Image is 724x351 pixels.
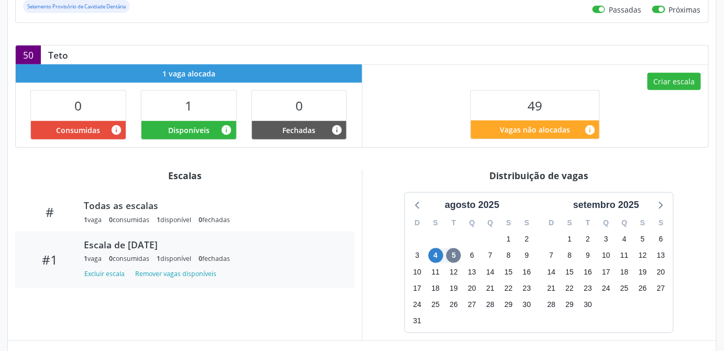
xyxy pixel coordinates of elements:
div: D [542,215,561,231]
span: sábado, 6 de setembro de 2025 [654,232,668,247]
span: quarta-feira, 3 de setembro de 2025 [599,232,613,247]
span: sexta-feira, 8 de agosto de 2025 [501,248,516,263]
span: 1 [185,97,192,114]
i: Vagas alocadas e sem marcações associadas que tiveram sua disponibilidade fechada [331,124,343,136]
span: segunda-feira, 15 de setembro de 2025 [563,265,577,279]
div: # [23,204,76,220]
span: segunda-feira, 29 de setembro de 2025 [563,297,577,312]
span: Fechadas [283,125,316,136]
span: sábado, 13 de setembro de 2025 [654,248,668,263]
div: Distribuição de vagas [370,170,709,181]
span: 0 [295,97,303,114]
div: Teto [41,49,75,61]
span: quarta-feira, 24 de setembro de 2025 [599,281,613,295]
span: segunda-feira, 1 de setembro de 2025 [563,232,577,247]
span: quinta-feira, 14 de agosto de 2025 [483,265,498,279]
button: Excluir escala [84,267,129,281]
span: segunda-feira, 4 de agosto de 2025 [429,248,443,263]
span: 0 [109,215,113,224]
span: sexta-feira, 15 de agosto de 2025 [501,265,516,279]
span: sábado, 9 de agosto de 2025 [520,248,534,263]
div: Q [597,215,616,231]
span: sexta-feira, 22 de agosto de 2025 [501,281,516,295]
div: T [445,215,463,231]
span: 0 [199,215,202,224]
i: Vagas alocadas e sem marcações associadas [221,124,233,136]
span: 1 [157,215,160,224]
span: domingo, 31 de agosto de 2025 [410,314,425,328]
div: Q [463,215,481,231]
div: S [634,215,652,231]
div: 50 [16,46,41,64]
span: quinta-feira, 4 de setembro de 2025 [617,232,632,247]
span: domingo, 17 de agosto de 2025 [410,281,425,295]
span: Disponíveis [168,125,210,136]
span: 0 [109,254,113,263]
div: S [426,215,445,231]
i: Quantidade de vagas restantes do teto de vagas [584,124,596,136]
span: sábado, 16 de agosto de 2025 [520,265,534,279]
div: T [579,215,597,231]
span: sábado, 2 de agosto de 2025 [520,232,534,247]
span: sábado, 20 de setembro de 2025 [654,265,668,279]
span: sexta-feira, 29 de agosto de 2025 [501,297,516,312]
div: consumidas [109,254,149,263]
button: Remover vagas disponíveis [131,267,221,281]
small: Selamento Provisório de Cavidade Dentária [27,3,126,10]
span: quarta-feira, 10 de setembro de 2025 [599,248,613,263]
div: fechadas [199,215,230,224]
div: 1 vaga alocada [16,64,362,83]
span: terça-feira, 9 de setembro de 2025 [580,248,595,263]
div: vaga [84,254,102,263]
span: segunda-feira, 18 de agosto de 2025 [429,281,443,295]
span: domingo, 10 de agosto de 2025 [410,265,425,279]
div: S [652,215,670,231]
div: Escala de [DATE] [84,239,339,250]
span: sábado, 30 de agosto de 2025 [520,297,534,312]
div: S [561,215,579,231]
label: Passadas [609,4,641,15]
span: segunda-feira, 22 de setembro de 2025 [563,281,577,295]
span: terça-feira, 5 de agosto de 2025 [446,248,461,263]
span: 49 [528,97,543,114]
span: quinta-feira, 28 de agosto de 2025 [483,297,498,312]
span: quarta-feira, 6 de agosto de 2025 [465,248,479,263]
span: terça-feira, 19 de agosto de 2025 [446,281,461,295]
span: domingo, 28 de setembro de 2025 [544,297,559,312]
div: consumidas [109,215,149,224]
div: fechadas [199,254,230,263]
span: sexta-feira, 5 de setembro de 2025 [635,232,650,247]
span: domingo, 3 de agosto de 2025 [410,248,425,263]
i: Vagas alocadas que possuem marcações associadas [111,124,122,136]
span: quinta-feira, 11 de setembro de 2025 [617,248,632,263]
span: quinta-feira, 21 de agosto de 2025 [483,281,498,295]
div: Q [481,215,500,231]
span: terça-feira, 23 de setembro de 2025 [580,281,595,295]
span: terça-feira, 26 de agosto de 2025 [446,297,461,312]
div: Q [616,215,634,231]
span: sexta-feira, 26 de setembro de 2025 [635,281,650,295]
span: 1 [84,254,87,263]
div: setembro 2025 [569,198,643,212]
div: S [500,215,518,231]
div: D [408,215,426,231]
span: segunda-feira, 25 de agosto de 2025 [429,297,443,312]
span: sexta-feira, 19 de setembro de 2025 [635,265,650,279]
span: 0 [199,254,202,263]
div: Todas as escalas [84,200,339,211]
span: domingo, 21 de setembro de 2025 [544,281,559,295]
div: Escalas [15,170,355,181]
span: Consumidas [56,125,100,136]
button: Criar escala [648,73,701,91]
span: quinta-feira, 7 de agosto de 2025 [483,248,498,263]
span: terça-feira, 2 de setembro de 2025 [580,232,595,247]
div: #1 [23,252,76,267]
span: quarta-feira, 27 de agosto de 2025 [465,297,479,312]
span: terça-feira, 16 de setembro de 2025 [580,265,595,279]
span: sábado, 27 de setembro de 2025 [654,281,668,295]
div: agosto 2025 [441,198,503,212]
span: domingo, 7 de setembro de 2025 [544,248,559,263]
div: S [518,215,536,231]
span: 1 [157,254,160,263]
span: 1 [84,215,87,224]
